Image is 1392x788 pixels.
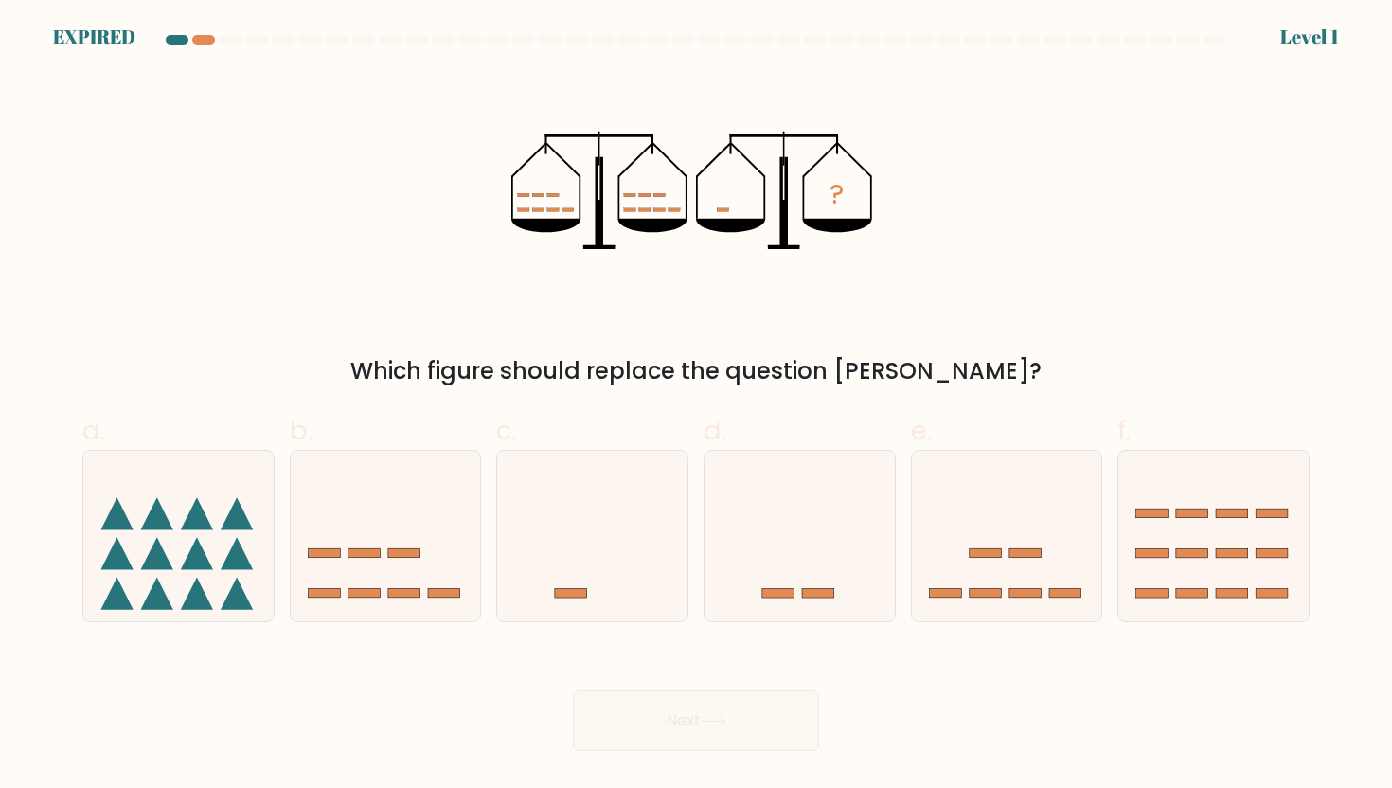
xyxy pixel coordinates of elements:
[1117,412,1131,449] span: f.
[911,412,932,449] span: e.
[1280,23,1339,51] div: Level 1
[94,354,1298,388] div: Which figure should replace the question [PERSON_NAME]?
[496,412,517,449] span: c.
[830,174,844,213] tspan: ?
[53,23,135,51] div: EXPIRED
[290,412,312,449] span: b.
[704,412,726,449] span: d.
[82,412,105,449] span: a.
